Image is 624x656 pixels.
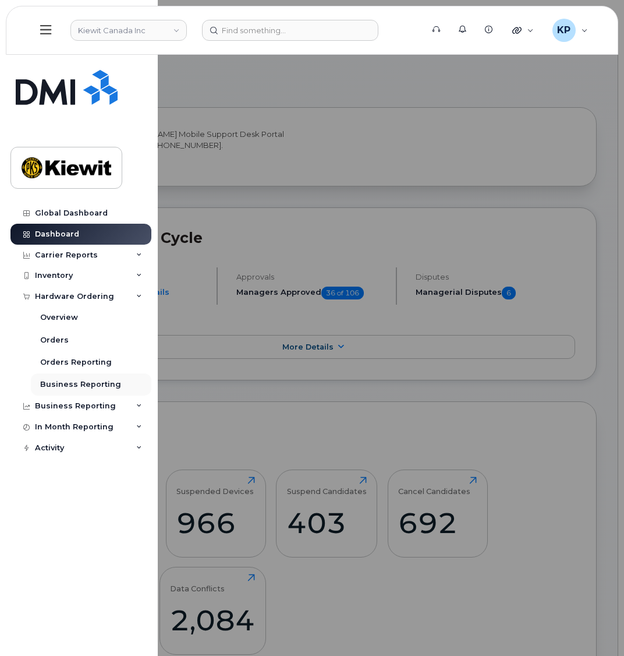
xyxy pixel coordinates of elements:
a: Business Reporting [31,373,151,396]
img: Simplex My-Serve [16,70,118,105]
a: Orders [31,329,151,351]
div: Dashboard [35,230,79,239]
div: Carrier Reports [35,251,98,260]
a: Overview [31,306,151,329]
a: Orders Reporting [31,351,151,373]
div: Overview [40,312,78,323]
div: Global Dashboard [35,209,108,218]
div: Inventory [35,271,73,280]
a: Global Dashboard [10,203,151,224]
div: Hardware Ordering [35,292,114,301]
div: Orders Reporting [40,357,112,368]
iframe: Messenger Launcher [573,605,615,647]
div: Business Reporting [35,401,116,411]
img: Kiewit Canada Inc [22,151,111,185]
a: Dashboard [10,224,151,245]
div: In Month Reporting [35,422,114,432]
a: Kiewit Canada Inc [10,147,122,189]
div: Business Reporting [40,379,121,390]
div: Orders [40,335,69,345]
div: Activity [35,443,64,453]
